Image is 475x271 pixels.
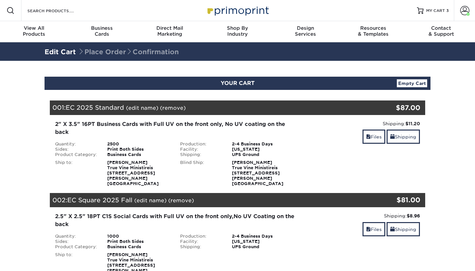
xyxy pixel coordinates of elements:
[102,147,175,152] div: Print Both Sides
[107,160,159,186] strong: [PERSON_NAME] True Vine Ministireis [STREET_ADDRESS][PERSON_NAME] [GEOGRAPHIC_DATA]
[407,25,475,31] span: Contact
[134,197,167,204] a: (edit name)
[305,120,420,127] div: Shipping:
[175,244,227,250] div: Shipping:
[232,160,283,186] strong: [PERSON_NAME] True Vine Ministireis [STREET_ADDRESS][PERSON_NAME] [GEOGRAPHIC_DATA]
[390,227,395,232] span: shipping
[126,105,158,111] a: (edit name)
[363,130,385,144] a: Files
[366,227,371,232] span: files
[339,21,407,42] a: Resources& Templates
[271,25,339,37] div: Services
[407,25,475,37] div: & Support
[227,234,300,239] div: 2-4 Business Days
[175,234,227,239] div: Production:
[387,130,420,144] a: Shipping
[50,160,102,186] div: Ship to:
[175,160,227,186] div: Blind Ship:
[68,25,136,31] span: Business
[50,193,363,208] div: 002:
[55,213,295,228] div: 2.5" X 2.5" 18PT C1S Social Cards with Full UV on the front only,No UV Coating on the back
[78,48,179,56] span: Place Order Confirmation
[204,25,271,31] span: Shop By
[102,244,175,250] div: Business Cards
[204,25,271,37] div: Industry
[227,147,300,152] div: [US_STATE]
[50,141,102,147] div: Quantity:
[339,25,407,37] div: & Templates
[205,3,270,18] img: Primoprint
[27,7,91,15] input: SEARCH PRODUCTS.....
[160,105,186,111] a: (remove)
[407,213,420,218] strong: $8.96
[175,152,227,157] div: Shipping:
[68,21,136,42] a: BusinessCards
[446,8,449,13] span: 3
[50,239,102,244] div: Sides:
[50,100,363,115] div: 001:
[363,195,420,205] div: $81.00
[221,80,255,86] span: YOUR CART
[50,234,102,239] div: Quantity:
[175,141,227,147] div: Production:
[227,141,300,147] div: 2-4 Business Days
[50,152,102,157] div: Product Category:
[50,147,102,152] div: Sides:
[175,239,227,244] div: Facility:
[339,25,407,31] span: Resources
[227,244,300,250] div: UPS Ground
[102,234,175,239] div: 1000
[102,152,175,157] div: Business Cards
[390,134,395,139] span: shipping
[136,25,204,31] span: Direct Mail
[204,21,271,42] a: Shop ByIndustry
[271,25,339,31] span: Design
[426,8,445,14] span: MY CART
[397,79,427,87] a: Empty Cart
[68,25,136,37] div: Cards
[363,222,385,236] a: Files
[366,134,371,139] span: files
[175,147,227,152] div: Facility:
[168,197,194,204] a: (remove)
[45,48,76,56] a: Edit Cart
[363,103,420,113] div: $87.00
[227,239,300,244] div: [US_STATE]
[66,104,124,111] span: EC 2025 Standard
[407,21,475,42] a: Contact& Support
[50,244,102,250] div: Product Category:
[405,121,420,126] strong: $11.20
[67,196,132,204] span: EC Square 2025 Fall
[55,120,295,136] div: 2" X 3.5" 16PT Business Cards with Full UV on the front only, No UV coating on the back
[271,21,339,42] a: DesignServices
[387,222,420,236] a: Shipping
[227,152,300,157] div: UPS Ground
[102,239,175,244] div: Print Both Sides
[136,25,204,37] div: Marketing
[136,21,204,42] a: Direct MailMarketing
[102,141,175,147] div: 2500
[305,213,420,219] div: Shipping:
